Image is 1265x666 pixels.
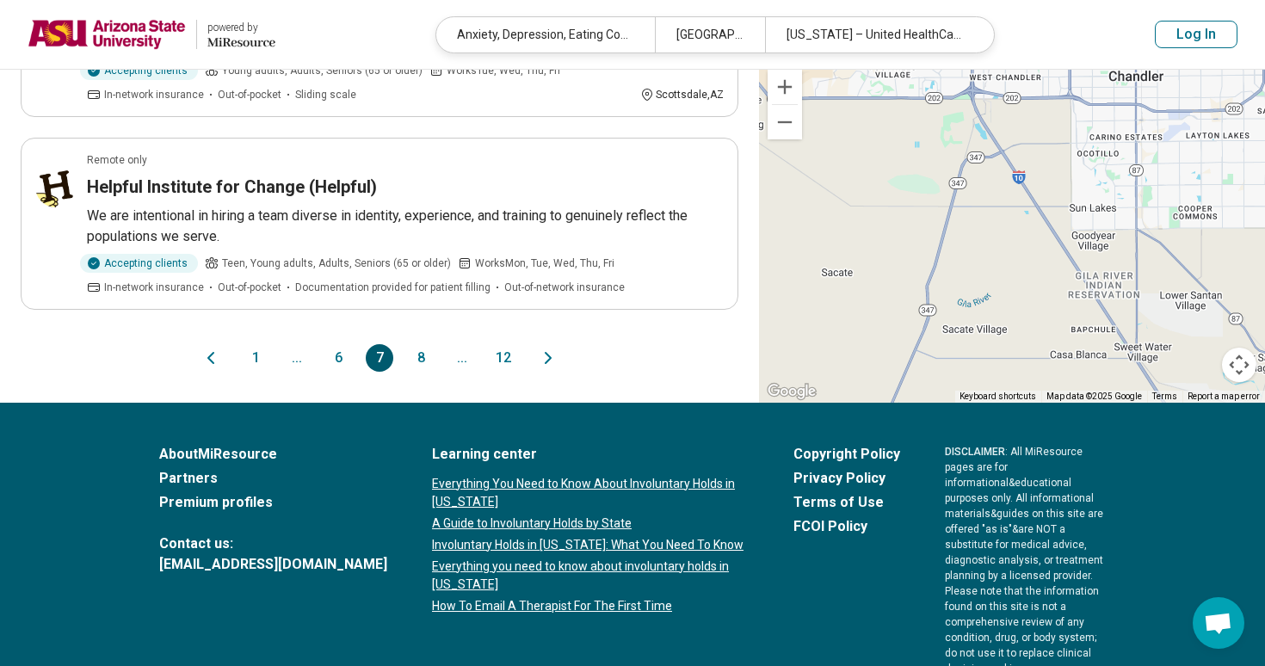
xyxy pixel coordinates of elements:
img: Google [763,380,820,403]
a: Involuntary Holds in [US_STATE]: What You Need To Know [432,536,749,554]
span: In-network insurance [104,280,204,295]
a: Premium profiles [159,492,387,513]
a: Terms (opens in new tab) [1152,392,1177,401]
span: Young adults, Adults, Seniors (65 or older) [222,63,423,78]
a: Arizona State Universitypowered by [28,14,275,55]
a: Terms of Use [793,492,900,513]
span: Documentation provided for patient filling [295,280,491,295]
div: Open chat [1193,597,1244,649]
div: Anxiety, Depression, Eating Concerns [436,17,655,52]
a: Learning center [432,444,749,465]
a: Everything You Need to Know About Involuntary Holds in [US_STATE] [432,475,749,511]
div: powered by [207,20,275,35]
button: 6 [324,344,352,372]
a: Copyright Policy [793,444,900,465]
button: 7 [366,344,393,372]
button: 1 [242,344,269,372]
a: A Guide to Involuntary Holds by State [432,515,749,533]
button: Map camera controls [1222,348,1256,382]
button: 12 [490,344,517,372]
a: [EMAIL_ADDRESS][DOMAIN_NAME] [159,554,387,575]
div: Accepting clients [80,61,198,80]
button: Zoom in [768,70,802,104]
h3: Helpful Institute for Change (Helpful) [87,175,377,199]
a: Privacy Policy [793,468,900,489]
a: AboutMiResource [159,444,387,465]
img: Arizona State University [28,14,186,55]
span: DISCLAIMER [945,446,1005,458]
a: How To Email A Therapist For The First Time [432,597,749,615]
span: Out-of-pocket [218,87,281,102]
span: In-network insurance [104,87,204,102]
a: Open this area in Google Maps (opens a new window) [763,380,820,403]
span: ... [448,344,476,372]
span: Out-of-pocket [218,280,281,295]
a: Report a map error [1188,392,1260,401]
span: Works Mon, Tue, Wed, Thu, Fri [475,256,614,271]
div: [GEOGRAPHIC_DATA] [655,17,764,52]
button: Log In [1155,21,1237,48]
p: We are intentional in hiring a team diverse in identity, experience, and training to genuinely re... [87,206,724,247]
span: Contact us: [159,533,387,554]
button: Zoom out [768,105,802,139]
span: Works Tue, Wed, Thu, Fri [447,63,560,78]
p: Remote only [87,152,147,168]
a: Partners [159,468,387,489]
button: Next page [538,344,558,372]
div: [US_STATE] – United HealthCare [765,17,984,52]
div: Scottsdale , AZ [640,87,724,102]
a: FCOI Policy [793,516,900,537]
div: Accepting clients [80,254,198,273]
span: ... [283,344,311,372]
a: Everything you need to know about involuntary holds in [US_STATE] [432,558,749,594]
span: Sliding scale [295,87,356,102]
span: Teen, Young adults, Adults, Seniors (65 or older) [222,256,451,271]
span: Map data ©2025 Google [1046,392,1142,401]
span: Out-of-network insurance [504,280,625,295]
button: 8 [407,344,435,372]
button: Keyboard shortcuts [960,391,1036,403]
button: Previous page [201,344,221,372]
